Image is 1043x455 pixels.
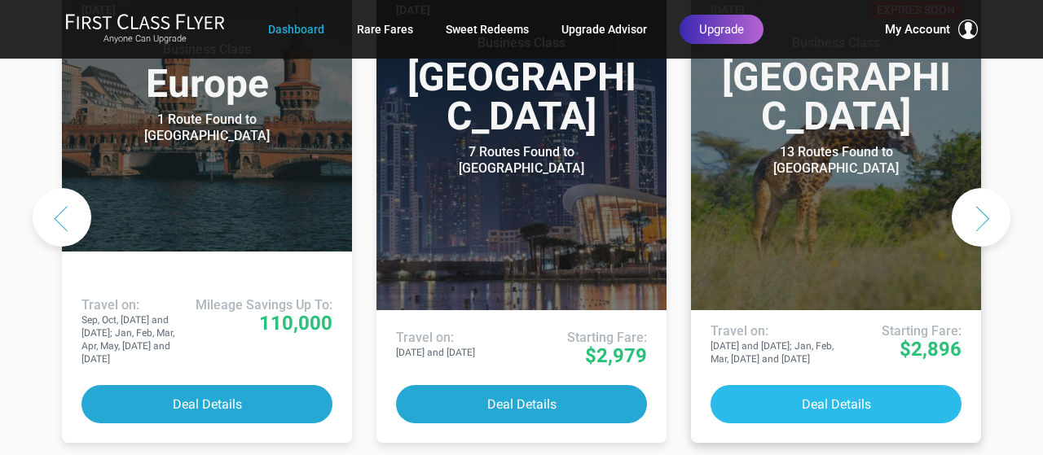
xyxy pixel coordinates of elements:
[65,13,225,30] img: First Class Flyer
[33,188,91,247] button: Previous slide
[952,188,1010,247] button: Next slide
[396,35,647,136] h3: [GEOGRAPHIC_DATA]
[734,144,938,177] div: 13 Routes Found to [GEOGRAPHIC_DATA]
[711,35,962,136] h3: [GEOGRAPHIC_DATA]
[65,33,225,45] small: Anyone Can Upgrade
[396,385,647,423] button: Deal Details
[420,144,623,177] div: 7 Routes Found to [GEOGRAPHIC_DATA]
[105,112,309,144] div: 1 Route Found to [GEOGRAPHIC_DATA]
[885,20,950,39] span: My Account
[81,385,332,423] button: Deal Details
[711,385,962,423] button: Deal Details
[680,15,764,44] a: Upgrade
[885,20,978,39] button: My Account
[357,15,413,44] a: Rare Fares
[268,15,324,44] a: Dashboard
[561,15,647,44] a: Upgrade Advisor
[65,13,225,46] a: First Class FlyerAnyone Can Upgrade
[81,42,332,103] h3: Europe
[446,15,529,44] a: Sweet Redeems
